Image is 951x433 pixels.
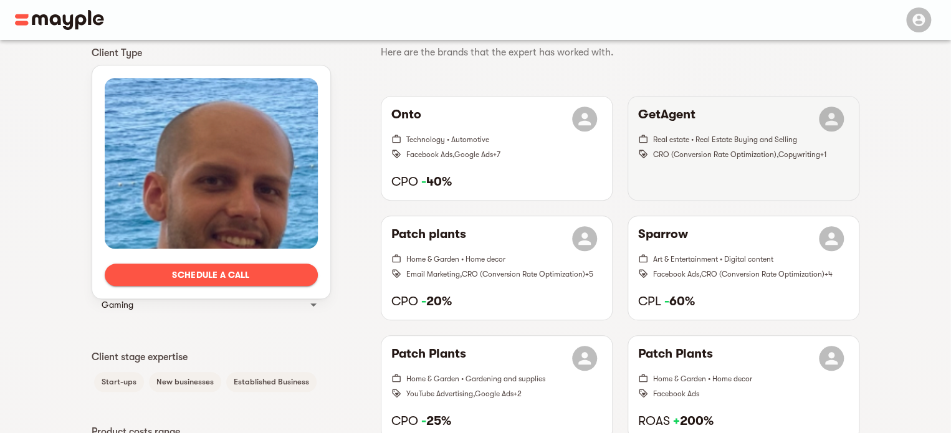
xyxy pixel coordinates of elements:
[391,413,602,429] h6: CPO
[406,150,454,159] span: Facebook Ads ,
[391,174,602,190] h6: CPO
[628,97,859,200] button: GetAgentReal estate • Real Estate Buying and SellingCRO (Conversion Rate Optimization),Copywriting+1
[149,374,221,389] span: New businesses
[92,290,331,320] div: Gaming
[92,45,331,60] p: Client Type
[628,216,859,320] button: SparrowArt & Entertainment • Digital contentFacebook Ads,CRO (Conversion Rate Optimization)+4CPL ...
[406,389,475,398] span: YouTube Advertising ,
[391,346,466,371] h6: Patch Plants
[381,45,849,60] p: Here are the brands that the expert has worked with.
[638,413,849,429] h6: ROAS
[638,107,695,131] h6: GetAgent
[226,374,317,389] span: Established Business
[653,135,797,144] span: Real estate • Real Estate Buying and Selling
[381,97,612,200] button: OntoTechnology • AutomotiveFacebook Ads,Google Ads+7CPO -40%
[653,270,701,278] span: Facebook Ads ,
[454,150,493,159] span: Google Ads
[824,270,833,278] span: + 4
[421,294,426,308] span: -
[673,414,714,428] strong: 200%
[778,150,820,159] span: Copywriting
[638,346,713,371] h6: Patch Plants
[673,414,680,428] span: +
[664,294,695,308] strong: 60%
[406,135,489,144] span: Technology • Automotive
[105,264,318,286] button: Schedule a call
[421,294,452,308] strong: 20%
[475,389,514,398] span: Google Ads
[899,14,936,24] span: Menu
[94,374,144,389] span: Start-ups
[638,293,849,310] h6: CPL
[820,150,827,159] span: + 1
[421,414,426,428] span: -
[653,389,699,398] span: Facebook Ads
[92,350,331,364] p: Client stage expertise
[391,293,602,310] h6: CPO
[391,226,466,251] h6: Patch plants
[514,389,522,398] span: + 2
[653,150,778,159] span: CRO (Conversion Rate Optimization) ,
[15,10,104,30] img: Main logo
[381,216,612,320] button: Patch plantsHome & Garden • Home decorEmail Marketing,CRO (Conversion Rate Optimization)+5CPO -20%
[391,107,421,131] h6: Onto
[421,414,451,428] strong: 25%
[406,270,462,278] span: Email Marketing ,
[406,374,545,383] span: Home & Garden • Gardening and supplies
[421,174,426,189] span: -
[102,297,299,312] div: Gaming
[664,294,669,308] span: -
[653,255,773,264] span: Art & Entertainment • Digital content
[653,374,752,383] span: Home & Garden • Home decor
[585,270,593,278] span: + 5
[115,267,308,282] span: Schedule a call
[493,150,500,159] span: + 7
[701,270,824,278] span: CRO (Conversion Rate Optimization)
[421,174,452,189] strong: 40%
[638,226,688,251] h6: Sparrow
[406,255,505,264] span: Home & Garden • Home decor
[462,270,585,278] span: CRO (Conversion Rate Optimization)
